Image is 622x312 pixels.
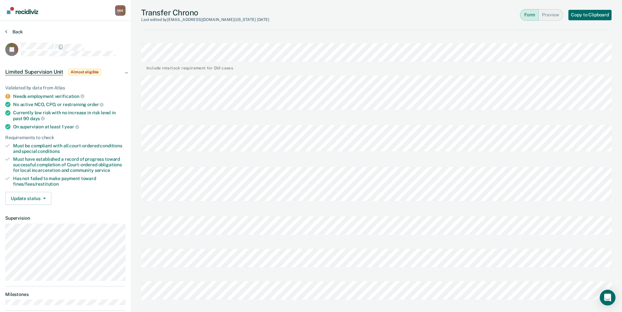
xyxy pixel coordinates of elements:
[87,102,104,107] span: order
[5,85,126,91] div: Validated by data from Atlas
[5,29,23,35] button: Back
[141,17,269,22] div: Last edited by [EMAIL_ADDRESS][DOMAIN_NAME][US_STATE]
[5,292,126,297] dt: Milestones
[600,290,615,305] div: Open Intercom Messenger
[13,156,126,173] div: Must have established a record of progress toward successful completion of Court-ordered obligati...
[95,168,110,173] span: service
[115,5,126,16] div: M M
[13,124,126,130] div: On supervision at least 1
[13,93,126,99] div: Needs employment verification
[30,116,45,121] span: days
[5,192,51,205] button: Update status
[7,7,38,14] img: Recidiviz
[141,8,269,22] div: Transfer Chrono
[5,69,63,75] span: Limited Supervision Unit
[568,10,612,20] button: Copy to Clipboard
[520,9,539,21] button: Form
[13,176,126,187] div: Has not failed to make payment toward
[64,124,79,129] span: year
[68,69,101,75] span: Almost eligible
[13,181,59,187] span: fines/fees/restitution
[115,5,126,16] button: Profile dropdown button
[13,101,126,107] div: No active NCO, CPO, or restraining
[13,143,126,154] div: Must be compliant with all court-ordered conditions and special conditions
[257,17,269,22] span: [DATE]
[146,64,233,70] div: Include interlock requirement for DUI cases
[5,215,126,221] dt: Supervision
[5,135,126,140] div: Requirements to check
[539,9,563,21] button: Preview
[13,110,126,121] div: Currently low risk with no increase in risk level in past 90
